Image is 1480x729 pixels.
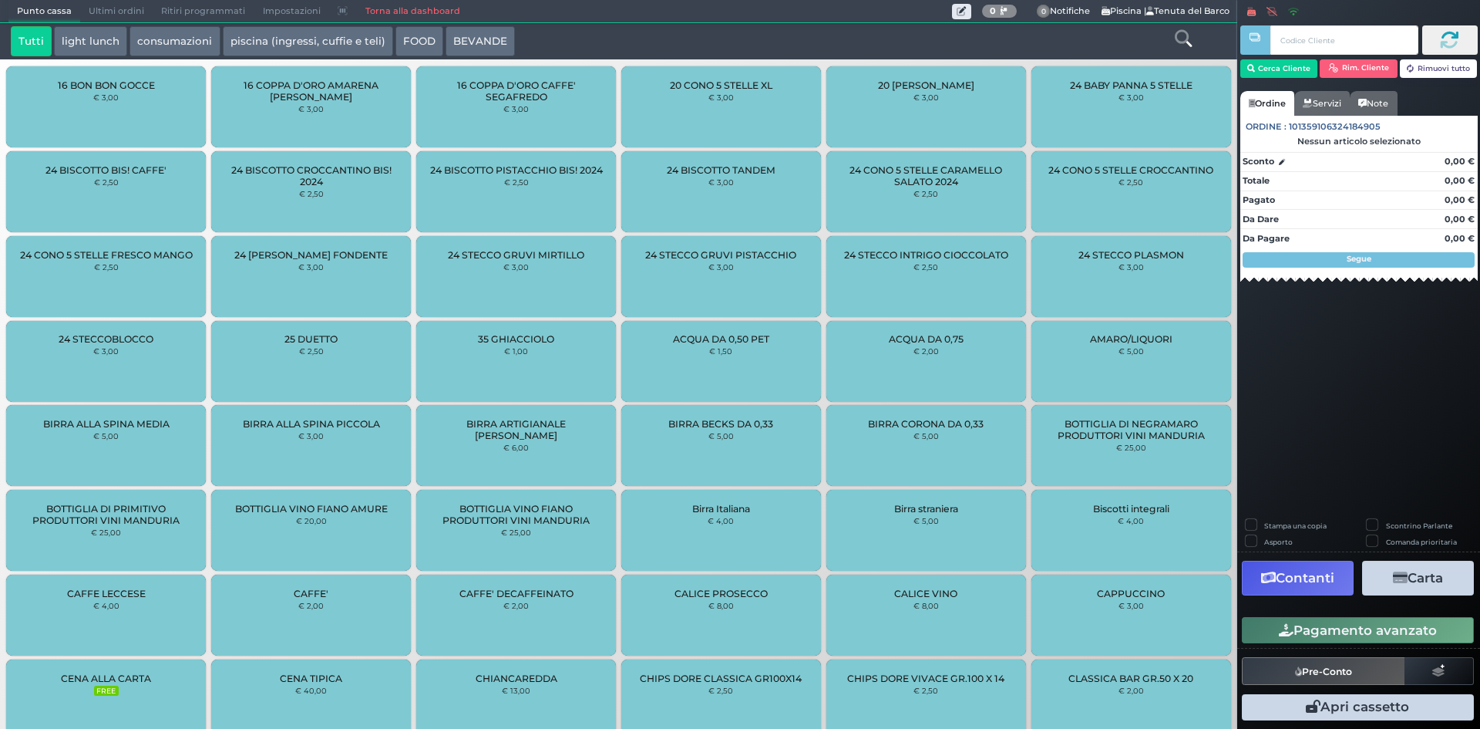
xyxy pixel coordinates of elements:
[878,79,974,91] span: 20 [PERSON_NAME]
[1289,120,1381,133] span: 101359106324184905
[59,333,153,345] span: 24 STECCOBLOCCO
[1362,561,1474,596] button: Carta
[1243,214,1279,224] strong: Da Dare
[395,26,443,57] button: FOOD
[1264,521,1327,531] label: Stampa una copia
[504,177,529,187] small: € 2,50
[1240,59,1318,78] button: Cerca Cliente
[913,189,938,198] small: € 2,50
[1048,164,1213,176] span: 24 CONO 5 STELLE CROCCANTINO
[58,79,155,91] span: 16 BON BON GOCCE
[670,79,772,91] span: 20 CONO 5 STELLE XL
[459,588,573,599] span: CAFFE' DECAFFEINATO
[1070,79,1192,91] span: 24 BABY PANNA 5 STELLE
[153,1,254,22] span: Ritiri programmati
[129,26,220,57] button: consumazioni
[503,262,529,272] small: € 3,00
[299,346,324,356] small: € 2,50
[1118,346,1144,356] small: € 5,00
[1243,194,1275,205] strong: Pagato
[502,686,530,695] small: € 13,00
[1093,503,1169,515] span: Biscotti integrali
[430,164,603,176] span: 24 BISCOTTO PISTACCHIO BIS! 2024
[889,333,964,345] span: ACQUA DA 0,75
[223,26,393,57] button: piscina (ingressi, cuffie e teli)
[692,503,750,515] span: Birra Italiana
[94,177,119,187] small: € 2,50
[91,528,121,537] small: € 25,00
[708,516,734,525] small: € 4,00
[1240,91,1294,116] a: Ordine
[1118,177,1143,187] small: € 2,50
[1243,155,1274,168] strong: Sconto
[1044,418,1217,441] span: BOTTIGLIA DI NEGRAMARO PRODUTTORI VINI MANDURIA
[429,418,603,441] span: BIRRA ARTIGIANALE [PERSON_NAME]
[93,93,119,102] small: € 3,00
[1240,136,1478,147] div: Nessun articolo selezionato
[990,5,996,16] b: 0
[913,262,938,272] small: € 2,50
[1445,175,1475,186] strong: 0,00 €
[1116,443,1146,452] small: € 25,00
[94,686,119,697] small: FREE
[80,1,153,22] span: Ultimi ordini
[503,104,529,113] small: € 3,00
[11,26,52,57] button: Tutti
[61,673,151,684] span: CENA ALLA CARTA
[847,673,1004,684] span: CHIPS DORE VIVACE GR.100 X 14
[1242,657,1405,685] button: Pre-Conto
[478,333,554,345] span: 35 GHIACCIOLO
[1445,214,1475,224] strong: 0,00 €
[1242,561,1354,596] button: Contanti
[298,104,324,113] small: € 3,00
[224,79,398,103] span: 16 COPPA D'ORO AMARENA [PERSON_NAME]
[45,164,166,176] span: 24 BISCOTTO BIS! CAFFE'
[295,686,327,695] small: € 40,00
[67,588,146,599] span: CAFFE LECCESE
[709,346,732,356] small: € 1,50
[298,601,324,610] small: € 2,00
[1320,59,1398,78] button: Rim. Cliente
[1243,175,1270,186] strong: Totale
[645,249,796,261] span: 24 STECCO GRUVI PISTACCHIO
[93,601,119,610] small: € 4,00
[708,601,734,610] small: € 8,00
[1347,254,1371,264] strong: Segue
[43,418,170,430] span: BIRRA ALLA SPINA MEDIA
[54,26,127,57] button: light lunch
[298,431,324,440] small: € 3,00
[8,1,80,22] span: Punto cassa
[93,431,119,440] small: € 5,00
[1386,537,1457,547] label: Comanda prioritaria
[504,346,528,356] small: € 1,00
[1242,617,1474,643] button: Pagamento avanzato
[894,588,957,599] span: CALICE VINO
[1242,694,1474,721] button: Apri cassetto
[503,443,529,452] small: € 6,00
[446,26,515,57] button: BEVANDE
[708,93,734,102] small: € 3,00
[913,601,939,610] small: € 8,00
[93,346,119,356] small: € 3,00
[913,93,939,102] small: € 3,00
[1037,5,1051,19] span: 0
[913,686,938,695] small: € 2,50
[1118,686,1144,695] small: € 2,00
[1445,233,1475,244] strong: 0,00 €
[1118,516,1144,525] small: € 4,00
[501,528,531,537] small: € 25,00
[673,333,769,345] span: ACQUA DA 0,50 PET
[1090,333,1172,345] span: AMARO/LIQUORI
[868,418,984,430] span: BIRRA CORONA DA 0,33
[280,673,342,684] span: CENA TIPICA
[476,673,557,684] span: CHIANCAREDDA
[296,516,327,525] small: € 20,00
[448,249,584,261] span: 24 STECCO GRUVI MIRTILLO
[708,686,733,695] small: € 2,50
[284,333,338,345] span: 25 DUETTO
[254,1,329,22] span: Impostazioni
[429,503,603,526] span: BOTTIGLIA VINO FIANO PRODUTTORI VINI MANDURIA
[913,346,939,356] small: € 2,00
[1097,588,1165,599] span: CAPPUCCINO
[20,249,193,261] span: 24 CONO 5 STELLE FRESCO MANGO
